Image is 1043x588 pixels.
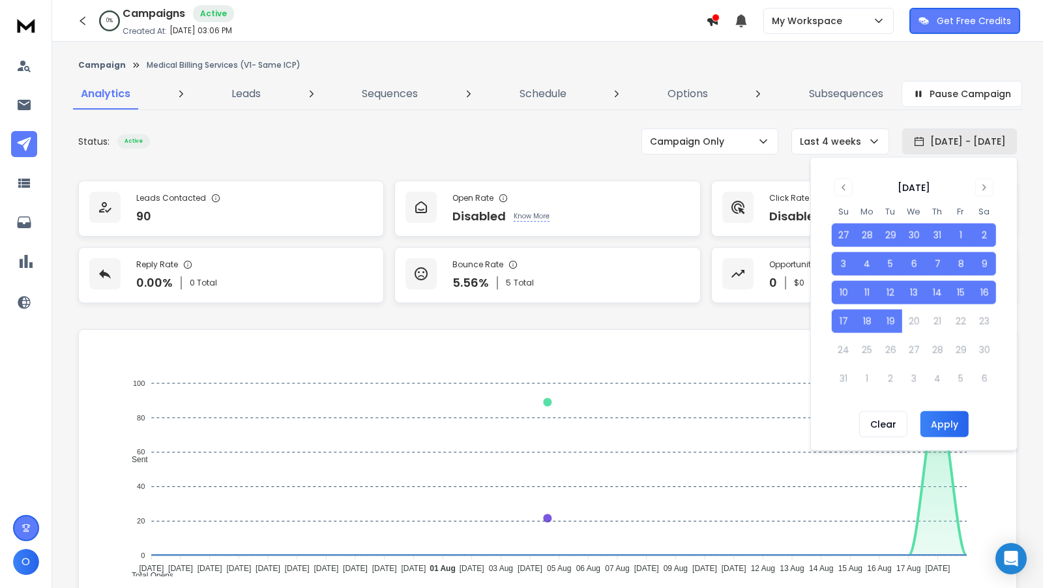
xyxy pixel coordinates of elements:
th: Monday [855,205,879,218]
button: 13 [902,281,926,304]
tspan: 07 Aug [605,564,629,573]
h1: Campaigns [123,6,185,22]
p: Get Free Credits [937,14,1011,27]
p: Subsequences [809,86,883,102]
p: 0.00 % [136,274,173,292]
tspan: [DATE] [285,564,310,573]
tspan: [DATE] [314,564,338,573]
p: Disabled [769,207,823,226]
span: Total [514,278,534,288]
button: 7 [926,252,949,276]
p: [DATE] 03:06 PM [169,25,232,36]
button: Go to previous month [834,179,853,197]
a: Click RateDisabledKnow More [711,181,1017,237]
span: Sent [122,455,148,464]
button: 15 [949,281,973,304]
tspan: [DATE] [372,564,397,573]
tspan: 05 Aug [547,564,571,573]
button: Apply [920,411,969,437]
button: Clear [859,411,907,437]
tspan: [DATE] [168,564,193,573]
button: 27 [832,224,855,247]
p: Status: [78,135,110,148]
button: [DATE] - [DATE] [902,128,1017,154]
button: 19 [879,310,902,333]
tspan: 12 Aug [751,564,775,573]
button: 29 [879,224,902,247]
button: 2 [973,224,996,247]
button: Get Free Credits [909,8,1020,34]
button: Pause Campaign [902,81,1022,107]
tspan: [DATE] [226,564,251,573]
a: Reply Rate0.00%0 Total [78,247,384,303]
p: My Workspace [772,14,847,27]
p: Opportunities [769,259,822,270]
tspan: [DATE] [256,564,280,573]
p: Analytics [81,86,130,102]
tspan: 17 Aug [896,564,920,573]
p: Created At: [123,26,167,37]
button: 31 [926,224,949,247]
p: 0 [769,274,777,292]
p: Options [668,86,708,102]
a: Options [660,78,716,110]
button: 11 [855,281,879,304]
button: 18 [855,310,879,333]
th: Thursday [926,205,949,218]
div: Active [117,134,150,149]
a: Analytics [73,78,138,110]
a: Opportunities0$0 [711,247,1017,303]
span: Total Opens [122,571,173,580]
span: 5 [506,278,511,288]
p: $ 0 [794,278,804,288]
tspan: 0 [141,551,145,559]
p: 90 [136,207,151,226]
tspan: 01 Aug [430,564,456,573]
tspan: 15 Aug [838,564,862,573]
p: Last 4 weeks [800,135,866,148]
button: 6 [902,252,926,276]
p: Leads [231,86,261,102]
th: Wednesday [902,205,926,218]
tspan: 60 [137,448,145,456]
a: Bounce Rate5.56%5Total [394,247,700,303]
tspan: [DATE] [401,564,426,573]
th: Saturday [973,205,996,218]
tspan: [DATE] [722,564,746,573]
tspan: [DATE] [692,564,717,573]
button: O [13,549,39,575]
button: 30 [902,224,926,247]
tspan: 03 Aug [489,564,513,573]
a: Leads [224,78,269,110]
p: Medical Billing Services (V1- Same ICP) [147,60,301,70]
p: 0 % [106,17,113,25]
tspan: 14 Aug [809,564,833,573]
th: Sunday [832,205,855,218]
button: 1 [949,224,973,247]
tspan: 09 Aug [664,564,688,573]
button: 3 [832,252,855,276]
a: Leads Contacted90 [78,181,384,237]
p: Click Rate [769,193,809,203]
a: Subsequences [801,78,891,110]
button: 5 [879,252,902,276]
a: Sequences [354,78,426,110]
button: 9 [973,252,996,276]
tspan: 80 [137,414,145,422]
a: Open RateDisabledKnow More [394,181,700,237]
div: [DATE] [898,181,930,194]
p: Campaign Only [650,135,729,148]
p: Sequences [362,86,418,102]
tspan: 06 Aug [576,564,600,573]
button: 28 [855,224,879,247]
tspan: [DATE] [198,564,222,573]
button: 16 [973,281,996,304]
tspan: 40 [137,482,145,490]
button: 17 [832,310,855,333]
a: Schedule [512,78,574,110]
tspan: [DATE] [343,564,368,573]
p: Reply Rate [136,259,178,270]
tspan: 20 [137,517,145,525]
